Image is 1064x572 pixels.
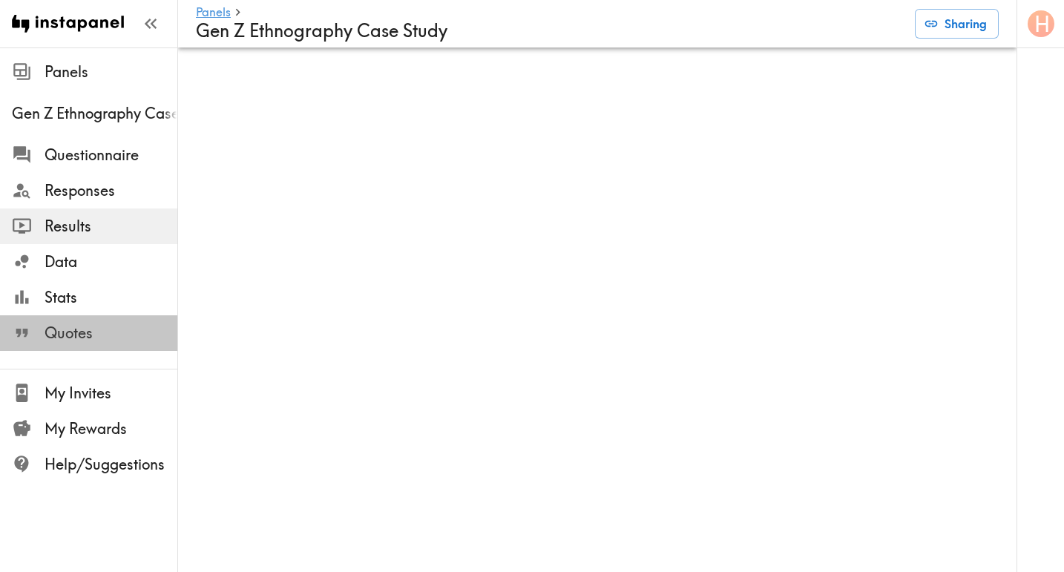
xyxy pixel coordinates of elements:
span: H [1034,11,1050,37]
button: Sharing [915,9,999,39]
span: Quotes [45,323,177,343]
span: My Rewards [45,418,177,439]
span: Responses [45,180,177,201]
span: Help/Suggestions [45,454,177,475]
span: Stats [45,287,177,308]
span: Questionnaire [45,145,177,165]
span: Gen Z Ethnography Case Study [12,103,177,124]
a: Panels [196,6,231,20]
span: My Invites [45,383,177,404]
span: Results [45,216,177,237]
h4: Gen Z Ethnography Case Study [196,20,903,42]
button: H [1026,9,1056,39]
span: Panels [45,62,177,82]
span: Data [45,252,177,272]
